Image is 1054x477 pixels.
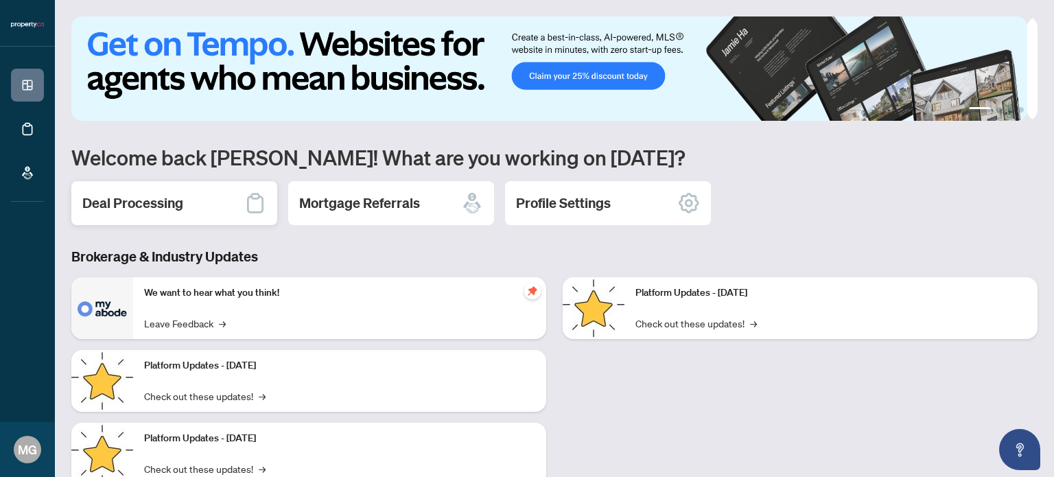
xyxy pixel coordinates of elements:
[144,286,535,301] p: We want to hear what you think!
[71,277,133,339] img: We want to hear what you think!
[219,316,226,331] span: →
[635,316,757,331] a: Check out these updates!→
[71,350,133,412] img: Platform Updates - September 16, 2025
[144,461,266,476] a: Check out these updates!→
[635,286,1027,301] p: Platform Updates - [DATE]
[524,283,541,299] span: pushpin
[71,247,1038,266] h3: Brokerage & Industry Updates
[71,16,1027,121] img: Slide 0
[516,194,611,213] h2: Profile Settings
[999,429,1040,470] button: Open asap
[144,431,535,446] p: Platform Updates - [DATE]
[82,194,183,213] h2: Deal Processing
[1007,107,1013,113] button: 3
[71,144,1038,170] h1: Welcome back [PERSON_NAME]! What are you working on [DATE]?
[259,461,266,476] span: →
[750,316,757,331] span: →
[969,107,991,113] button: 1
[144,388,266,404] a: Check out these updates!→
[996,107,1002,113] button: 2
[299,194,420,213] h2: Mortgage Referrals
[563,277,624,339] img: Platform Updates - June 23, 2025
[11,21,44,29] img: logo
[18,440,37,459] span: MG
[259,388,266,404] span: →
[144,316,226,331] a: Leave Feedback→
[1018,107,1024,113] button: 4
[144,358,535,373] p: Platform Updates - [DATE]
